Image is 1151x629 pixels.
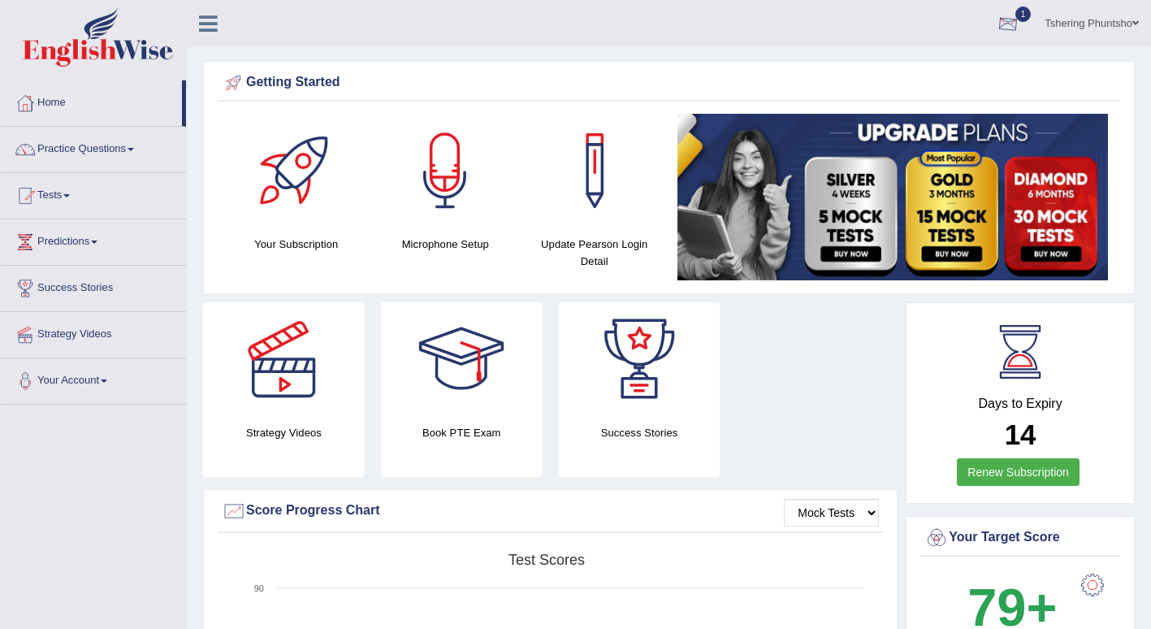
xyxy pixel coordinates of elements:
a: Your Account [1,358,186,399]
h4: Microphone Setup [379,236,513,253]
tspan: Test scores [508,552,585,568]
span: 1 [1015,7,1032,22]
h4: Book PTE Exam [381,424,543,441]
h4: Your Subscription [230,236,363,253]
b: 14 [1005,419,1036,450]
h4: Update Pearson Login Detail [528,236,661,270]
a: Strategy Videos [1,312,186,353]
a: Home [1,80,182,121]
text: 90 [254,583,264,593]
img: small5.jpg [677,114,1109,280]
a: Predictions [1,219,186,260]
a: Renew Subscription [957,458,1080,486]
a: Practice Questions [1,127,186,167]
div: Score Progress Chart [222,499,879,523]
h4: Success Stories [559,424,720,441]
div: Your Target Score [924,526,1116,550]
div: Getting Started [222,71,1116,95]
h4: Strategy Videos [203,424,365,441]
a: Tests [1,173,186,214]
h4: Days to Expiry [924,397,1116,411]
a: Success Stories [1,266,186,306]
